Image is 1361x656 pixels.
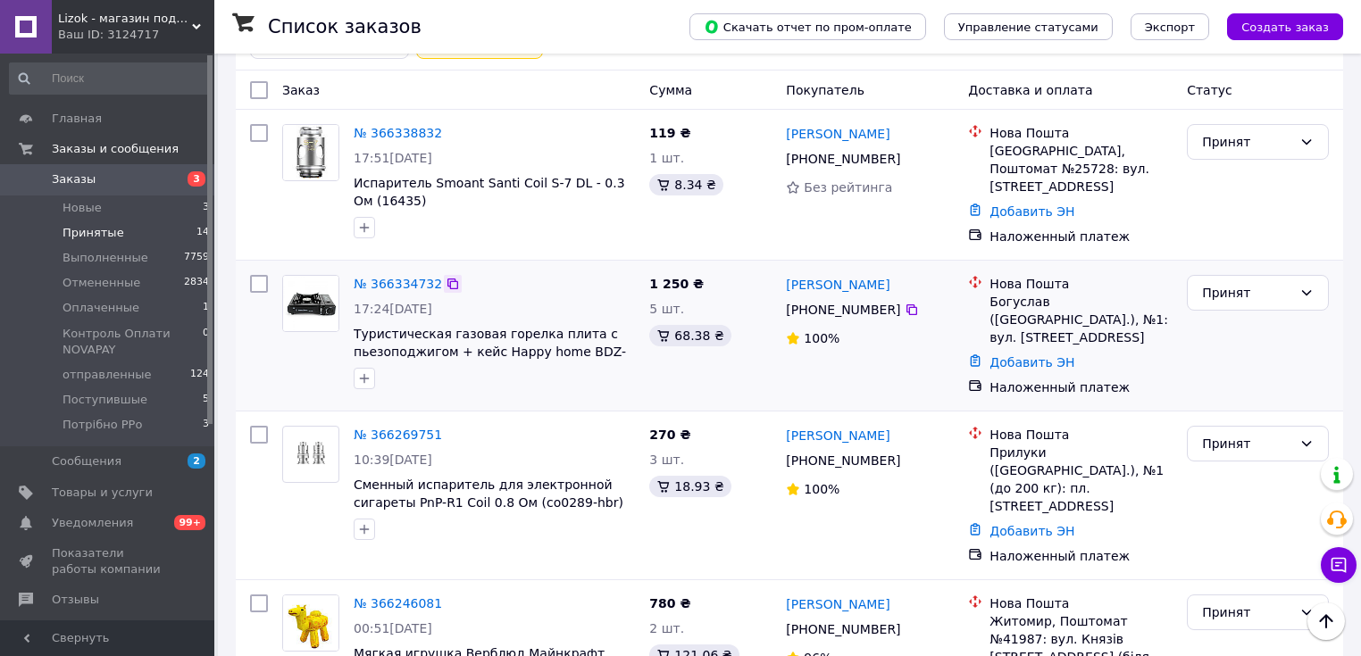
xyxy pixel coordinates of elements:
button: Создать заказ [1227,13,1343,40]
span: Показатели работы компании [52,545,165,577]
div: Принят [1202,602,1292,622]
div: Ваш ID: 3124717 [58,27,214,43]
span: Заказ [282,83,320,97]
span: 99+ [174,515,205,530]
span: 3 [203,417,209,433]
a: Сменный испаритель для электронной сигареты PnP-R1 Coil 0.8 Ом (co0289-hbr) [354,477,623,510]
span: Отзывы [52,592,99,608]
span: Без рейтинга [804,180,892,195]
span: 3 [203,200,209,216]
span: Оплаченные [63,300,139,316]
span: 3 шт. [649,453,684,467]
span: Экспорт [1145,21,1195,34]
div: Нова Пошта [989,594,1173,612]
span: 10:39[DATE] [354,453,432,467]
span: 100% [804,482,839,496]
span: Покупатель [786,83,864,97]
span: 00:51[DATE] [354,621,432,635]
span: Отмененные [63,275,140,291]
span: 100% [804,331,839,345]
a: № 366338832 [354,126,442,140]
button: Скачать отчет по пром-оплате [689,13,926,40]
span: Управление статусами [958,21,1098,34]
a: Испаритель Smoant Santi Coil S-7 DL - 0.3 Ом (16435) [354,176,625,208]
div: [PHONE_NUMBER] [782,297,904,322]
span: Создать заказ [1241,21,1329,34]
div: Прилуки ([GEOGRAPHIC_DATA].), №1 (до 200 кг): пл. [STREET_ADDRESS] [989,444,1173,515]
div: Принят [1202,434,1292,453]
img: Фото товару [283,595,338,651]
span: Контроль Оплати NOVAPAY [63,326,203,358]
div: 18.93 ₴ [649,476,731,497]
span: 2834 [184,275,209,291]
a: Фото товару [282,594,339,652]
div: Принят [1202,283,1292,303]
span: 5 шт. [649,302,684,316]
span: 119 ₴ [649,126,690,140]
span: 17:24[DATE] [354,302,432,316]
span: 3 [188,171,205,187]
span: 7759 [184,250,209,266]
button: Наверх [1307,602,1345,640]
div: [GEOGRAPHIC_DATA], Поштомат №25728: вул. [STREET_ADDRESS] [989,142,1173,195]
a: Добавить ЭН [989,204,1074,219]
span: Заказы [52,171,96,187]
span: Потрібно РРо [63,417,142,433]
span: 2 шт. [649,621,684,635]
div: Богуслав ([GEOGRAPHIC_DATA].), №1: вул. [STREET_ADDRESS] [989,293,1173,346]
span: Lizok - магазин подарков [58,11,192,27]
span: 2 [188,453,205,469]
a: Туристическая газовая горелка плита с пьезоподжигом + кейс Happy home BDZ-155A (1756375584) [354,327,626,377]
span: Скачать отчет по пром-оплате [704,19,912,35]
span: Заказы и сообщения [52,141,179,157]
button: Управление статусами [944,13,1113,40]
span: Сообщения [52,453,121,469]
div: Наложенный платеж [989,228,1173,245]
div: Нова Пошта [989,275,1173,293]
span: Сумма [649,83,692,97]
span: Выполненные [63,250,148,266]
img: Фото товару [283,125,338,180]
div: Принят [1202,132,1292,152]
span: 1 [203,300,209,316]
span: 124 [190,367,209,383]
div: Наложенный платеж [989,547,1173,565]
img: Фото товару [283,427,338,482]
span: 0 [203,326,209,358]
div: Наложенный платеж [989,378,1173,396]
button: Чат с покупателем [1321,547,1357,583]
a: [PERSON_NAME] [786,595,889,613]
a: [PERSON_NAME] [786,276,889,294]
h1: Список заказов [268,16,422,37]
span: 17:51[DATE] [354,151,432,165]
span: отправленные [63,367,151,383]
span: 270 ₴ [649,428,690,442]
a: Создать заказ [1209,19,1343,33]
span: Доставка и оплата [968,83,1092,97]
img: Фото товару [283,276,338,331]
a: [PERSON_NAME] [786,125,889,143]
button: Экспорт [1131,13,1209,40]
input: Поиск [9,62,211,95]
div: 68.38 ₴ [649,325,731,346]
span: Уведомления [52,515,133,531]
div: [PHONE_NUMBER] [782,448,904,473]
span: 1 шт. [649,151,684,165]
span: 5 [203,392,209,408]
a: Фото товару [282,124,339,181]
div: [PHONE_NUMBER] [782,146,904,171]
span: Статус [1187,83,1232,97]
a: [PERSON_NAME] [786,427,889,444]
div: Нова Пошта [989,426,1173,444]
div: Нова Пошта [989,124,1173,142]
span: 780 ₴ [649,596,690,610]
div: 8.34 ₴ [649,174,722,195]
span: Главная [52,111,102,127]
a: Фото товару [282,426,339,483]
span: Принятые [63,225,124,241]
span: Товары и услуги [52,485,153,501]
span: Поступившые [63,392,147,408]
a: № 366246081 [354,596,442,610]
